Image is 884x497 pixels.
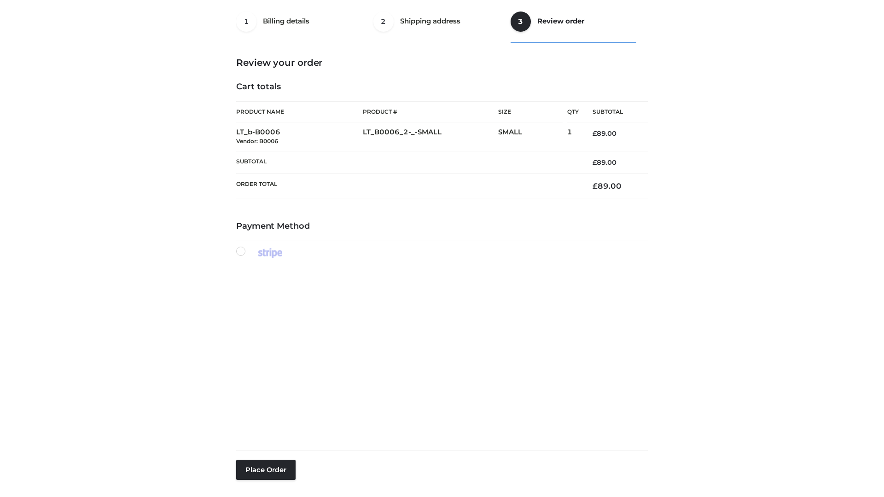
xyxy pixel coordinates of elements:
[579,102,648,122] th: Subtotal
[236,221,648,231] h4: Payment Method
[593,181,598,191] span: £
[236,151,579,173] th: Subtotal
[236,122,363,151] td: LT_b-B0006
[498,102,563,122] th: Size
[236,57,648,68] h3: Review your order
[593,129,597,138] span: £
[593,158,597,167] span: £
[236,101,363,122] th: Product Name
[593,158,616,167] bdi: 89.00
[593,129,616,138] bdi: 89.00
[363,101,498,122] th: Product #
[593,181,622,191] bdi: 89.00
[236,82,648,92] h4: Cart totals
[236,174,579,198] th: Order Total
[567,122,579,151] td: 1
[236,138,278,144] small: Vendor: B0006
[236,460,296,480] button: Place order
[498,122,567,151] td: SMALL
[363,122,498,151] td: LT_B0006_2-_-SMALL
[567,101,579,122] th: Qty
[234,268,646,434] iframe: Secure payment input frame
